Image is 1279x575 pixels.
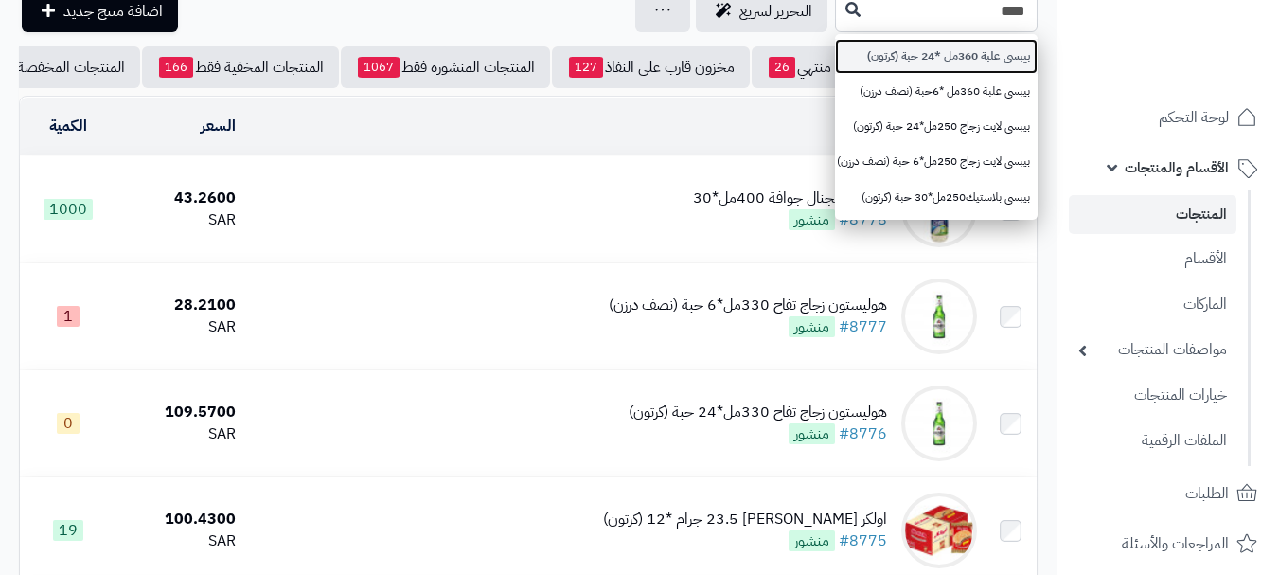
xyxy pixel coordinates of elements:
a: بيبسى علبة 360مل *6حبة (نصف درزن) [835,74,1038,109]
span: 1067 [358,57,400,78]
div: SAR [123,209,236,231]
div: هوليستون زجاج تفاح 330مل*24 حبة (كرتون) [629,402,887,423]
a: الماركات [1069,284,1236,325]
span: منشور [789,316,835,337]
a: السعر [201,115,236,137]
span: الطلبات [1185,480,1229,507]
a: المنتجات المخفية فقط166 [142,46,339,88]
span: 1000 [44,199,93,220]
a: بيبسى لايت زجاج 250مل*24 حبة (كرتون) [835,109,1038,144]
span: 0 [57,413,80,434]
div: SAR [123,423,236,445]
span: 166 [159,57,193,78]
div: هوليستون زجاج تفاح 330مل*6 حبة (نصف درزن) [609,295,887,316]
span: منشور [789,530,835,551]
span: 127 [569,57,603,78]
a: الكمية [49,115,87,137]
div: SAR [123,530,236,552]
a: بيبسى علبة 360مل *24 حبة (كرتون) [835,39,1038,74]
a: بيبسى بلاستيك250مل*30 حبة (كرتون) [835,180,1038,215]
div: 43.2600 [123,188,236,209]
span: الأقسام والمنتجات [1125,154,1229,181]
div: 28.2100 [123,295,236,316]
a: الأقسام [1069,239,1236,279]
div: SAR [123,316,236,338]
a: خيارات المنتجات [1069,375,1236,416]
span: 26 [769,57,795,78]
a: الطلبات [1069,471,1268,516]
img: هوليستون زجاج تفاح 330مل*6 حبة (نصف درزن) [901,279,977,354]
a: المراجعات والأسئلة [1069,521,1268,566]
a: المنتجات [1069,195,1236,234]
a: مواصفات المنتجات [1069,330,1236,370]
a: مخزون قارب على النفاذ127 [552,46,750,88]
a: بيبسى لايت زجاج 250مل*6 حبة (نصف درزن) [835,144,1038,179]
span: المراجعات والأسئلة [1122,530,1229,557]
span: لوحة التحكم [1159,104,1229,131]
div: اولكر [PERSON_NAME] 23.5 جرام *12 (كرتون) [603,509,887,530]
img: هوليستون زجاج تفاح 330مل*24 حبة (كرتون) [901,386,977,461]
a: #8776 [839,422,887,445]
span: منشور [789,209,835,230]
a: #8778 [839,208,887,231]
span: منشور [789,423,835,444]
a: الملفات الرقمية [1069,421,1236,461]
a: #8777 [839,315,887,338]
a: مخزون منتهي26 [752,46,890,88]
img: اولكر شوكو ساندوتش 23.5 جرام *12 (كرتون) [901,493,977,568]
div: 109.5700 [123,402,236,423]
a: المنتجات المنشورة فقط1067 [341,46,550,88]
a: #8775 [839,530,887,552]
span: 19 [53,520,83,541]
div: عصير اوريجنال جوافة 400مل*30 [693,188,887,209]
span: 1 [57,306,80,327]
div: 100.4300 [123,509,236,530]
a: لوحة التحكم [1069,95,1268,140]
